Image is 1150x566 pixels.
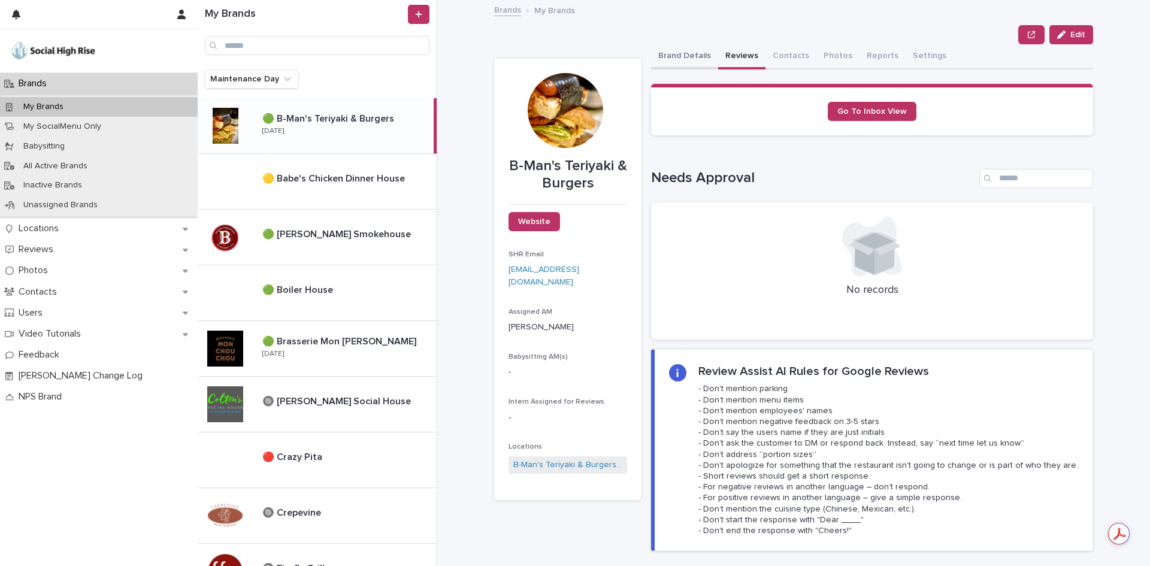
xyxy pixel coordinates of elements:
a: B-Man's Teriyaki & Burgers - [GEOGRAPHIC_DATA] [513,459,622,471]
a: 🟢 [PERSON_NAME] Smokehouse🟢 [PERSON_NAME] Smokehouse [198,210,437,265]
p: [PERSON_NAME] [509,321,627,334]
p: My Brands [534,3,575,16]
p: 🟢 B-Man's Teriyaki & Burgers [262,111,397,125]
a: 🔘 [PERSON_NAME] Social House🔘 [PERSON_NAME] Social House [198,377,437,432]
span: Edit [1070,31,1085,39]
a: 🔴 Crazy Pita🔴 Crazy Pita [198,432,437,488]
p: Locations [14,223,68,234]
p: B-Man's Teriyaki & Burgers [509,158,627,192]
input: Search [205,36,429,55]
a: 🔘 Crepevine🔘 Crepevine [198,488,437,544]
p: Unassigned Brands [14,200,107,210]
p: 🟢 [PERSON_NAME] Smokehouse [262,226,413,240]
button: Reports [860,44,906,69]
span: Assigned AM [509,308,552,316]
p: No records [665,284,1079,297]
p: 🟡 Babe's Chicken Dinner House [262,171,407,184]
img: o5DnuTxEQV6sW9jFYBBf [10,39,97,63]
p: [DATE] [262,350,284,358]
p: 🔘 Crepevine [262,505,323,519]
a: Website [509,212,560,231]
p: 🔴 Crazy Pita [262,449,325,463]
p: 🟢 Brasserie Mon [PERSON_NAME] [262,334,419,347]
p: Inactive Brands [14,180,92,190]
a: [EMAIL_ADDRESS][DOMAIN_NAME] [509,265,579,286]
p: NPS Brand [14,391,71,402]
h2: Review Assist AI Rules for Google Reviews [698,364,929,379]
span: Website [518,217,550,226]
a: Go To Inbox View [828,102,916,121]
span: Intern Assigned for Reviews [509,398,604,405]
input: Search [979,169,1093,188]
p: Babysitting [14,141,74,152]
button: Photos [816,44,860,69]
a: 🟡 Babe's Chicken Dinner House🟡 Babe's Chicken Dinner House [198,154,437,210]
p: - [509,411,627,424]
a: 🟢 Boiler House🟢 Boiler House [198,265,437,321]
span: Locations [509,443,542,450]
p: Users [14,307,52,319]
p: Brands [14,78,56,89]
a: 🟢 B-Man's Teriyaki & Burgers🟢 B-Man's Teriyaki & Burgers [DATE] [198,98,437,154]
p: My SocialMenu Only [14,122,111,132]
span: Go To Inbox View [837,107,907,116]
button: Reviews [718,44,765,69]
button: Maintenance Day [205,69,299,89]
button: Edit [1049,25,1093,44]
button: Settings [906,44,954,69]
span: SHR Email [509,251,544,258]
button: Brand Details [651,44,718,69]
p: [DATE] [262,127,284,135]
h1: My Brands [205,8,405,21]
p: Video Tutorials [14,328,90,340]
p: All Active Brands [14,161,97,171]
p: Contacts [14,286,66,298]
p: Feedback [14,349,69,361]
p: [PERSON_NAME] Change Log [14,370,152,382]
p: 🟢 Boiler House [262,282,335,296]
button: Contacts [765,44,816,69]
p: Photos [14,265,57,276]
a: 🟢 Brasserie Mon [PERSON_NAME]🟢 Brasserie Mon [PERSON_NAME] [DATE] [198,321,437,377]
p: Reviews [14,244,63,255]
span: Babysitting AM(s) [509,353,568,361]
p: - Don’t mention parking - Don’t mention menu items - Don’t mention employees' names - Don’t menti... [698,383,1078,536]
p: 🔘 [PERSON_NAME] Social House [262,394,413,407]
p: My Brands [14,102,73,112]
a: Brands [494,2,521,16]
p: - [509,366,627,379]
h1: Needs Approval [651,170,975,187]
